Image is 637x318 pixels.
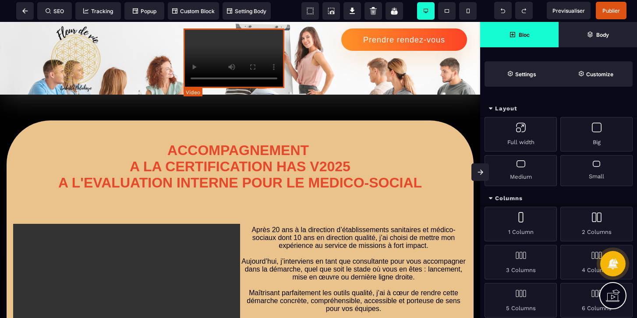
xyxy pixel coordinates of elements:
div: Full width [485,117,557,152]
div: Small [560,155,633,186]
div: Medium [485,155,557,186]
span: SEO [46,8,64,14]
span: Publier [602,7,620,14]
button: Prendre rendez-vous [341,7,467,29]
span: Screenshot [322,2,340,20]
span: Preview [547,2,591,19]
div: Columns [480,191,637,207]
span: Open Style Manager [559,61,633,87]
strong: Customize [586,71,613,78]
div: 5 Columns [485,283,557,318]
span: Popup [133,8,156,14]
span: Previsualiser [552,7,585,14]
span: Open Blocks [480,22,559,47]
div: 3 Columns [485,245,557,279]
div: Layout [480,101,637,117]
div: 1 Column [485,207,557,241]
div: 2 Columns [560,207,633,241]
div: Big [560,117,633,152]
div: 6 Columns [560,283,633,318]
span: Open Layer Manager [559,22,637,47]
strong: Body [596,32,609,38]
span: Settings [485,61,559,87]
span: View components [301,2,319,20]
span: Setting Body [227,8,266,14]
strong: Settings [515,71,536,78]
span: Tracking [83,8,113,14]
h1: ACCOMPAGNEMENT A LA CERTIFICATION HAS V2025 A L'EVALUATION INTERNE POUR LE MEDICO-SOCIAL [7,116,474,173]
strong: Bloc [519,32,530,38]
div: 4 Columns [560,245,633,279]
span: Custom Block [172,8,215,14]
